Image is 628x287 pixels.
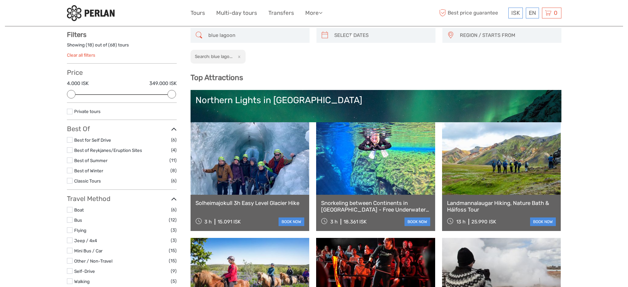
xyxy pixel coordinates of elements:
span: (15) [169,257,177,265]
a: Solheimajokull 3h Easy Level Glacier Hike [195,200,305,206]
h3: Travel Method [67,195,177,203]
span: (3) [171,226,177,234]
div: EN [526,8,539,18]
input: SELECT DATES [332,30,432,41]
a: Private tours [74,109,101,114]
a: Jeep / 4x4 [74,238,97,243]
a: Walking [74,279,90,284]
a: Best for Self Drive [74,137,111,143]
a: More [305,8,322,18]
span: 3 h [330,219,338,225]
a: Bus [74,217,82,223]
a: Best of Winter [74,168,103,173]
a: Northern Lights in [GEOGRAPHIC_DATA] [195,95,556,141]
input: SEARCH [206,30,306,41]
a: Clear all filters [67,52,95,58]
span: ISK [511,10,520,16]
button: Open LiveChat chat widget [76,10,84,18]
h3: Price [67,69,177,76]
span: (3) [171,237,177,244]
a: Landmannalaugar Hiking, Nature Bath & Háifoss Tour [447,200,556,213]
a: book now [404,217,430,226]
a: Best of Summer [74,158,107,163]
div: 15.091 ISK [218,219,241,225]
a: Classic Tours [74,178,101,184]
h2: Search: blue lago... [195,54,232,59]
a: Best of Reykjanes/Eruption Sites [74,148,142,153]
span: (6) [171,206,177,214]
span: (6) [171,177,177,185]
button: REGION / STARTS FROM [457,30,558,41]
a: book now [530,217,556,226]
span: Best price guarantee [438,8,507,18]
a: Transfers [268,8,294,18]
span: (8) [170,167,177,174]
span: 3 h [204,219,212,225]
span: 13 h [456,219,465,225]
a: Mini Bus / Car [74,248,103,253]
div: Showing ( ) out of ( ) tours [67,42,177,52]
span: 0 [553,10,558,16]
div: Northern Lights in [GEOGRAPHIC_DATA] [195,95,556,105]
strong: Filters [67,31,86,39]
a: Tours [191,8,205,18]
span: (15) [169,247,177,254]
b: Top Attractions [191,73,243,82]
button: x [233,53,242,60]
a: Snorkeling between Continents in [GEOGRAPHIC_DATA] - Free Underwater Photos [321,200,430,213]
h3: Best Of [67,125,177,133]
label: 349.000 ISK [149,80,177,87]
a: Boat [74,207,84,213]
div: 25.990 ISK [471,219,496,225]
div: 18.361 ISK [344,219,367,225]
a: book now [279,217,304,226]
label: 68 [110,42,115,48]
a: Flying [74,228,86,233]
span: (12) [169,216,177,224]
a: Other / Non-Travel [74,258,112,264]
span: (9) [171,267,177,275]
span: (11) [169,157,177,164]
a: Multi-day tours [216,8,257,18]
label: 4.000 ISK [67,80,89,87]
label: 18 [87,42,92,48]
span: (4) [171,146,177,154]
p: We're away right now. Please check back later! [9,12,75,17]
img: 288-6a22670a-0f57-43d8-a107-52fbc9b92f2c_logo_small.jpg [67,5,115,21]
span: (5) [171,277,177,285]
span: (6) [171,136,177,144]
a: Self-Drive [74,269,95,274]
